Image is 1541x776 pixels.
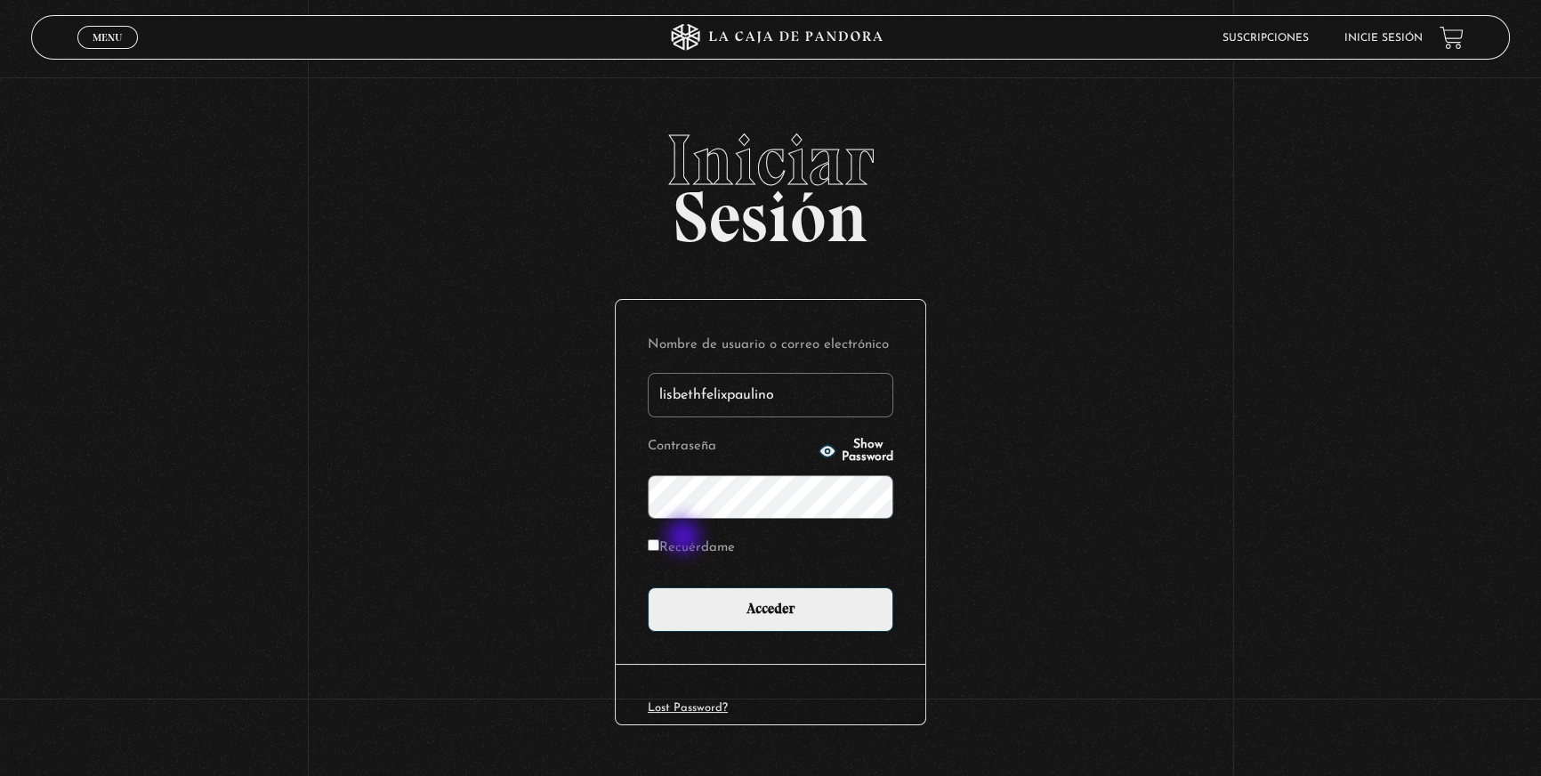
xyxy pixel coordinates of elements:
[31,125,1511,238] h2: Sesión
[819,439,893,464] button: Show Password
[1222,33,1308,44] a: Suscripciones
[648,587,893,632] input: Acceder
[842,439,893,464] span: Show Password
[93,32,122,43] span: Menu
[648,332,893,360] label: Nombre de usuario o correo electrónico
[1440,26,1464,50] a: View your shopping cart
[86,47,128,60] span: Cerrar
[648,535,735,562] label: Recuérdame
[648,539,659,551] input: Recuérdame
[648,702,728,714] a: Lost Password?
[31,125,1511,196] span: Iniciar
[1343,33,1422,44] a: Inicie sesión
[648,433,813,461] label: Contraseña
